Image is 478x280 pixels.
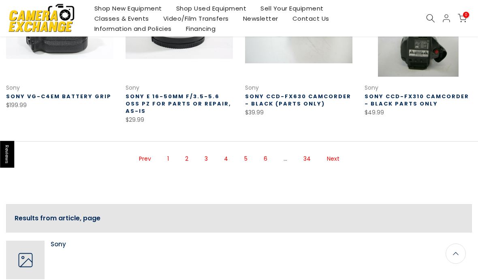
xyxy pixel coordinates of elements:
div: Results from article, page [6,204,472,233]
a: Next [323,152,344,166]
a: Sony CCD-FX310 Camcorder - Black Parts Only [365,93,469,108]
a: Sony [365,84,378,92]
a: Information and Policies [87,24,179,34]
a: Sony E 16-50mm f/3.5-5.6 OSS PZ for Parts or Repair, AS-IS [126,93,231,115]
a: Page 5 [240,152,252,166]
a: Sony [6,84,20,92]
a: 0 [458,14,467,23]
div: $39.99 [245,108,352,118]
a: Sell Your Equipment [254,3,331,13]
a: Contact Us [285,13,336,24]
a: Page 2 [181,152,192,166]
a: Prev [135,152,155,166]
a: Sony [126,84,139,92]
a: Back to the top [446,243,466,264]
span: 0 [463,12,469,18]
a: Page 1 [163,152,173,166]
a: Sony CCD-FX630 Camcorder - Black (Parts Only) [245,93,351,108]
a: Newsletter [236,13,285,24]
a: Shop Used Equipment [169,3,254,13]
a: Classes & Events [87,13,156,24]
a: Sony VG-C4EM Battery Grip [6,93,111,100]
a: Page 3 [201,152,212,166]
a: Financing [179,24,223,34]
div: $49.99 [365,108,472,118]
div: $29.99 [126,115,233,125]
a: Sony [245,84,259,92]
a: Page 34 [299,152,315,166]
a: Video/Film Transfers [156,13,236,24]
span: … [280,152,291,166]
span: Page 4 [220,152,232,166]
a: Page 6 [260,152,271,166]
a: Sony [51,241,66,248]
a: Shop New Equipment [87,3,169,13]
div: $199.99 [6,100,113,110]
